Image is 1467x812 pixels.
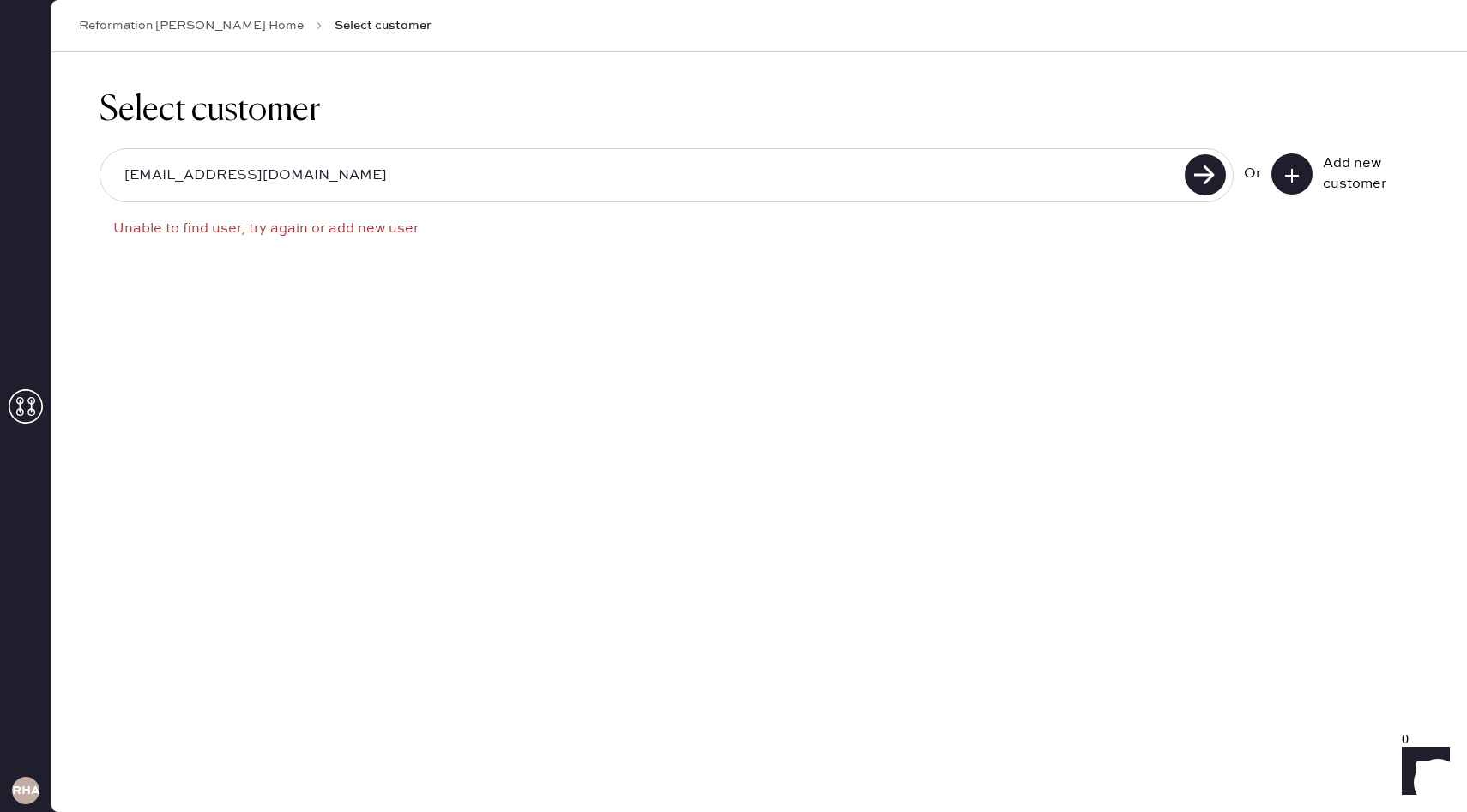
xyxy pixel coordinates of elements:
h1: Select customer [100,90,1419,131]
div: Unable to find user, try again or add new user [113,220,1234,238]
a: Reformation [PERSON_NAME] Home [79,17,304,34]
h3: RHA [12,785,39,797]
div: Add new customer [1323,153,1409,195]
span: Select customer [335,17,432,34]
div: Or [1244,164,1261,184]
input: Search by email or phone number [111,156,1180,195]
iframe: Front Chat [1385,735,1459,809]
